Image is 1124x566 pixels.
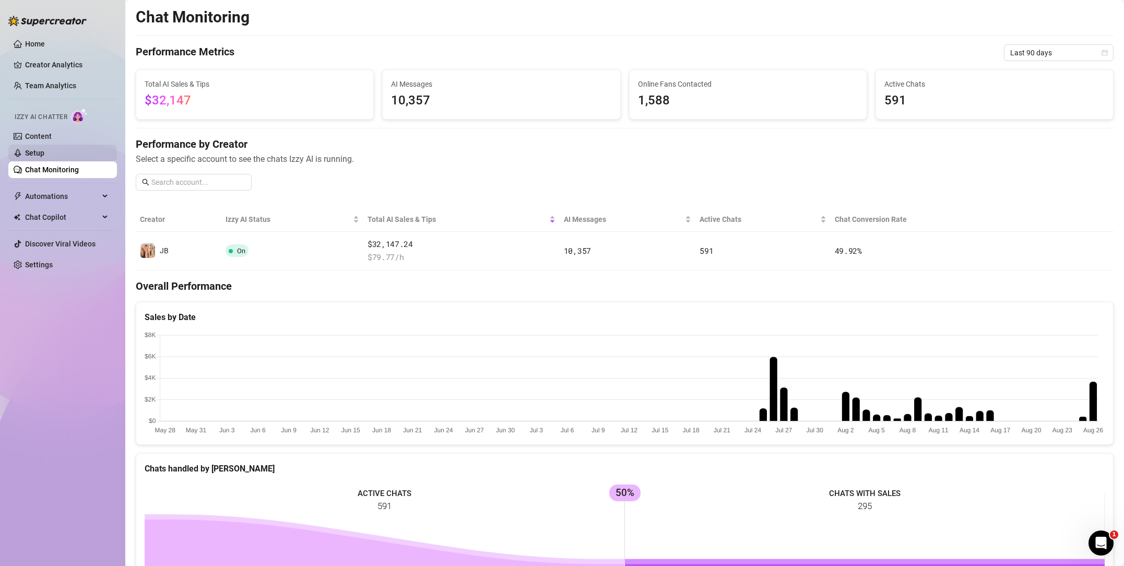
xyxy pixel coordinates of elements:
h2: Chat Monitoring [136,7,250,27]
span: Online Fans Contacted [638,78,858,90]
a: Home [25,40,45,48]
th: Izzy AI Status [221,207,363,232]
a: Team Analytics [25,81,76,90]
span: Active Chats [700,214,818,225]
img: JB [140,243,155,258]
th: Creator [136,207,221,232]
span: Total AI Sales & Tips [145,78,365,90]
h4: Performance by Creator [136,137,1114,151]
span: Automations [25,188,99,205]
span: $32,147 [145,93,191,108]
span: On [237,247,245,255]
h4: Performance Metrics [136,44,234,61]
div: Sales by Date [145,311,1105,324]
span: Select a specific account to see the chats Izzy AI is running. [136,152,1114,166]
span: $32,147.24 [368,238,555,251]
a: Discover Viral Videos [25,240,96,248]
span: thunderbolt [14,192,22,201]
span: AI Messages [391,78,611,90]
img: AI Chatter [72,108,88,123]
th: AI Messages [560,207,696,232]
span: 591 [884,91,1105,111]
span: Last 90 days [1010,45,1107,61]
span: Active Chats [884,78,1105,90]
span: 49.92 % [835,245,862,256]
a: Setup [25,149,44,157]
span: Izzy AI Status [226,214,351,225]
img: Chat Copilot [14,214,20,221]
a: Settings [25,261,53,269]
span: AI Messages [564,214,683,225]
span: $ 79.77 /h [368,251,555,264]
span: 591 [700,245,713,256]
span: Total AI Sales & Tips [368,214,547,225]
span: calendar [1102,50,1108,56]
span: 1,588 [638,91,858,111]
span: 1 [1110,530,1118,539]
span: 10,357 [564,245,591,256]
iframe: Intercom live chat [1088,530,1114,556]
img: logo-BBDzfeDw.svg [8,16,87,26]
span: Izzy AI Chatter [15,112,67,122]
a: Content [25,132,52,140]
h4: Overall Performance [136,279,1114,293]
th: Active Chats [695,207,830,232]
th: Total AI Sales & Tips [363,207,560,232]
span: Chat Copilot [25,209,99,226]
div: Chats handled by [PERSON_NAME] [145,462,1105,475]
a: Chat Monitoring [25,166,79,174]
span: search [142,179,149,186]
a: Creator Analytics [25,56,109,73]
span: JB [160,246,169,255]
th: Chat Conversion Rate [831,207,1016,232]
input: Search account... [151,176,245,188]
span: 10,357 [391,91,611,111]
